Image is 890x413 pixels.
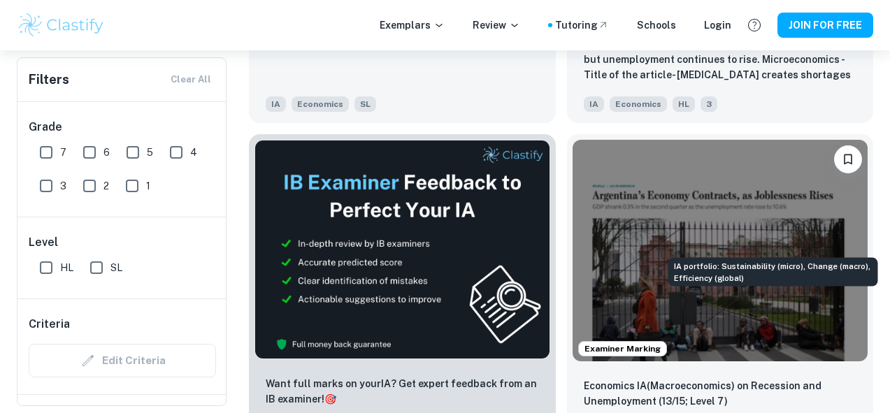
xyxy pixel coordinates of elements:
button: JOIN FOR FREE [777,13,873,38]
button: Help and Feedback [742,13,766,37]
span: HL [673,96,695,112]
span: 3 [60,178,66,194]
span: 2 [103,178,109,194]
span: 5 [147,145,153,160]
span: 1 [146,178,150,194]
span: 🎯 [324,393,336,405]
span: SL [354,96,376,112]
img: Clastify logo [17,11,106,39]
button: Please log in to bookmark exemplars [834,145,862,173]
span: HL [60,260,73,275]
span: Examiner Marking [579,342,666,355]
a: Tutoring [555,17,609,33]
p: Macroeconomics - Title of the article- GDP at record high but unemployment continues to rise. Mic... [584,36,857,84]
h6: Grade [29,119,216,136]
div: Criteria filters are unavailable when searching by topic [29,344,216,377]
h6: Filters [29,70,69,89]
span: Economics [610,96,667,112]
span: 3 [701,96,717,112]
img: Economics IA example thumbnail: Economics IA(Macroeconomics) on Recessio [573,140,868,361]
p: Economics IA(Macroeconomics) on Recession and Unemployment (13/15; Level 7) [584,378,857,409]
a: Schools [637,17,676,33]
span: 6 [103,145,110,160]
h6: Level [29,234,216,251]
img: Thumbnail [254,140,550,359]
span: 7 [60,145,66,160]
div: IA portfolio: Sustainability (micro), Change (macro), Efficiency (global) [668,258,878,287]
span: 4 [190,145,197,160]
span: IA [584,96,604,112]
p: Review [473,17,520,33]
p: Want full marks on your IA ? Get expert feedback from an IB examiner! [266,376,539,407]
h6: Criteria [29,316,70,333]
span: SL [110,260,122,275]
span: IA [266,96,286,112]
span: Economics [292,96,349,112]
p: Exemplars [380,17,445,33]
a: Login [704,17,731,33]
